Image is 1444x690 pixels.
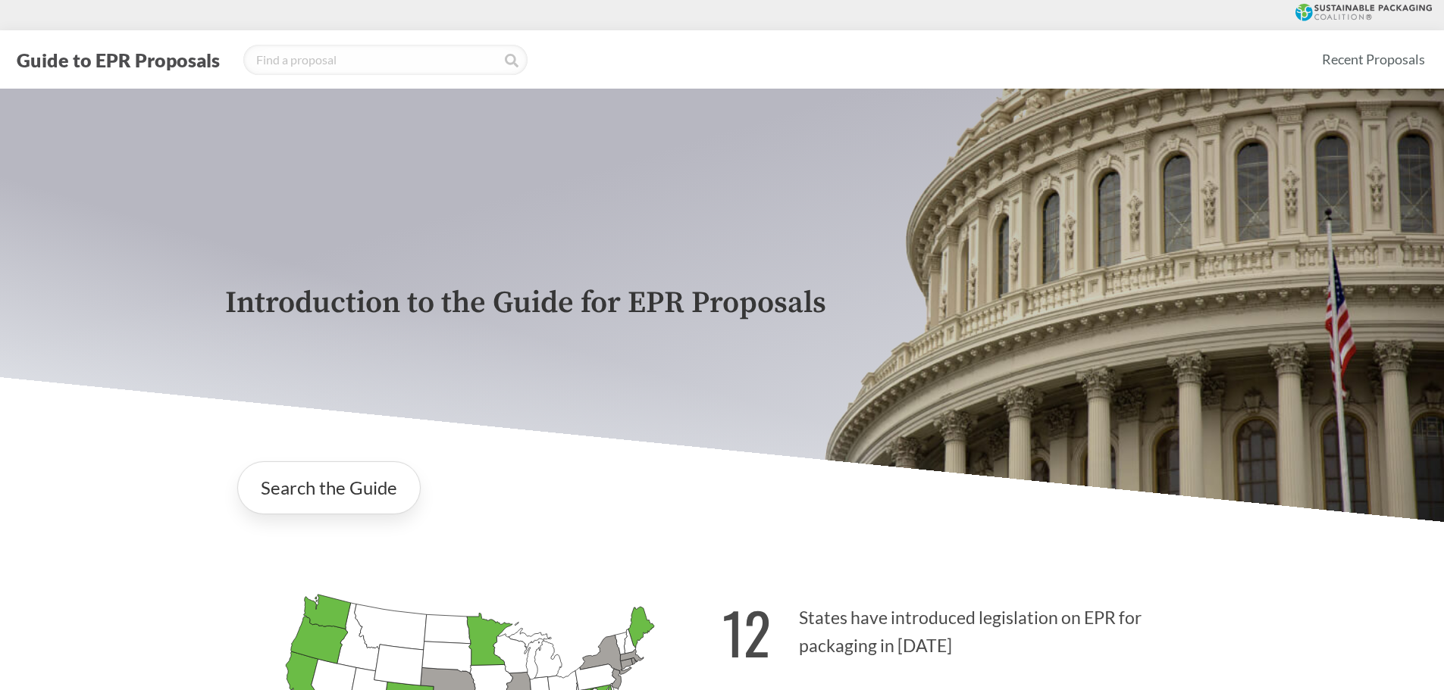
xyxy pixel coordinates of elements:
[12,48,224,72] button: Guide to EPR Proposals
[722,590,771,674] strong: 12
[1315,42,1432,76] a: Recent Proposals
[225,286,1220,320] p: Introduction to the Guide for EPR Proposals
[237,461,421,514] a: Search the Guide
[243,45,528,75] input: Find a proposal
[722,581,1220,674] p: States have introduced legislation on EPR for packaging in [DATE]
